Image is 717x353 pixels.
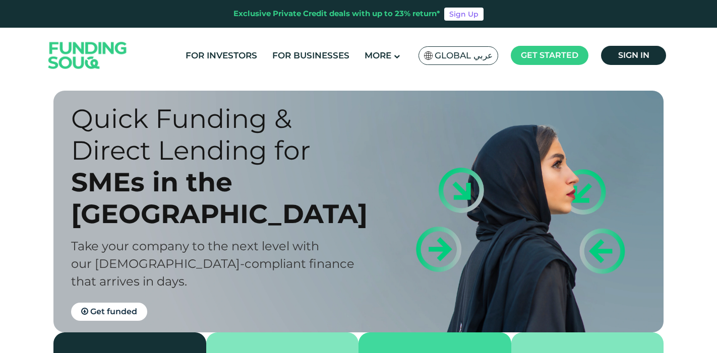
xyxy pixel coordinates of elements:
[71,303,147,321] a: Get funded
[71,166,376,230] div: SMEs in the [GEOGRAPHIC_DATA]
[38,30,137,81] img: Logo
[618,50,649,60] span: Sign in
[601,46,666,65] a: Sign in
[521,50,578,60] span: Get started
[270,47,352,64] a: For Businesses
[435,50,493,61] span: Global عربي
[424,51,433,60] img: SA Flag
[71,103,376,166] div: Quick Funding & Direct Lending for
[183,47,260,64] a: For Investors
[90,307,137,316] span: Get funded
[365,50,391,60] span: More
[233,8,440,20] div: Exclusive Private Credit deals with up to 23% return*
[444,8,484,21] a: Sign Up
[71,239,354,289] span: Take your company to the next level with our [DEMOGRAPHIC_DATA]-compliant finance that arrives in...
